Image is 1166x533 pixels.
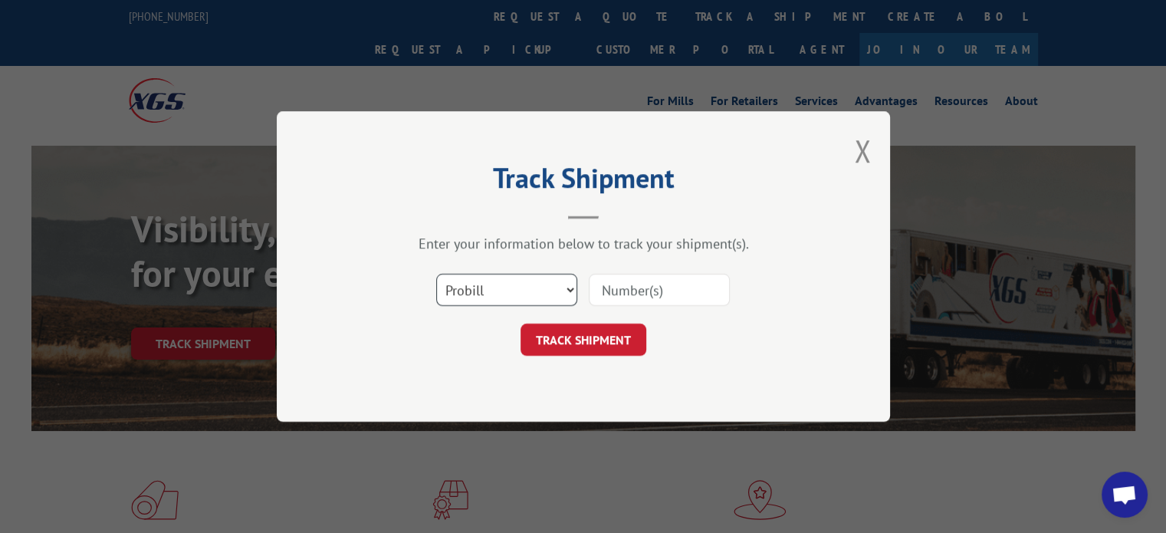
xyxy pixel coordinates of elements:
[353,167,813,196] h2: Track Shipment
[854,130,871,171] button: Close modal
[1102,472,1148,518] a: Open chat
[589,274,730,306] input: Number(s)
[521,324,646,356] button: TRACK SHIPMENT
[353,235,813,252] div: Enter your information below to track your shipment(s).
